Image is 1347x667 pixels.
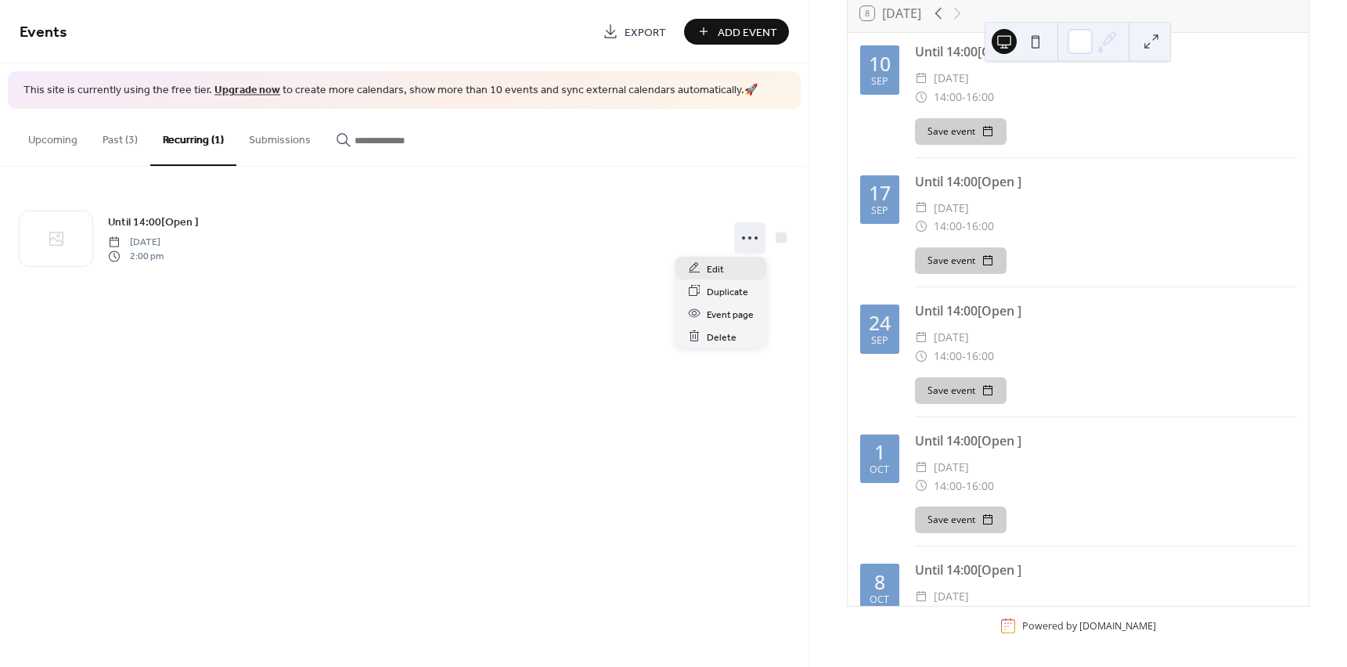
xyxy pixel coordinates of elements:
[1022,619,1156,633] div: Powered by
[915,377,1007,404] button: Save event
[707,306,754,323] span: Event page
[108,235,164,249] span: [DATE]
[108,214,199,230] span: Until 14:00[Open ]
[966,88,994,106] span: 16:00
[869,183,891,203] div: 17
[871,77,888,87] div: Sep
[915,217,927,236] div: ​
[1079,619,1156,633] a: [DOMAIN_NAME]
[934,88,962,106] span: 14:00
[625,24,666,41] span: Export
[874,442,885,462] div: 1
[934,217,962,236] span: 14:00
[871,206,888,216] div: Sep
[915,458,927,477] div: ​
[869,313,891,333] div: 24
[934,69,969,88] span: [DATE]
[915,347,927,366] div: ​
[23,83,758,99] span: This site is currently using the free tier. to create more calendars, show more than 10 events an...
[962,347,966,366] span: -
[966,217,994,236] span: 16:00
[871,336,888,346] div: Sep
[966,477,994,496] span: 16:00
[707,261,724,277] span: Edit
[870,465,889,475] div: Oct
[915,42,1296,61] div: Until 14:00[Open ]
[962,477,966,496] span: -
[915,561,1296,579] div: Until 14:00[Open ]
[915,477,927,496] div: ​
[962,88,966,106] span: -
[90,109,150,164] button: Past (3)
[915,172,1296,191] div: Until 14:00[Open ]
[934,199,969,218] span: [DATE]
[718,24,777,41] span: Add Event
[934,328,969,347] span: [DATE]
[108,213,199,231] a: Until 14:00[Open ]
[870,595,889,605] div: Oct
[915,328,927,347] div: ​
[874,572,885,592] div: 8
[20,17,67,48] span: Events
[934,347,962,366] span: 14:00
[707,283,748,300] span: Duplicate
[236,109,323,164] button: Submissions
[915,88,927,106] div: ​
[915,247,1007,274] button: Save event
[707,329,737,345] span: Delete
[934,458,969,477] span: [DATE]
[16,109,90,164] button: Upcoming
[684,19,789,45] button: Add Event
[915,301,1296,320] div: Until 14:00[Open ]
[915,199,927,218] div: ​
[934,477,962,496] span: 14:00
[966,347,994,366] span: 16:00
[150,109,236,166] button: Recurring (1)
[915,118,1007,145] button: Save event
[915,69,927,88] div: ​
[915,587,927,606] div: ​
[915,431,1296,450] div: Until 14:00[Open ]
[934,587,969,606] span: [DATE]
[214,80,280,101] a: Upgrade now
[108,250,164,264] span: 2:00 pm
[915,507,1007,533] button: Save event
[591,19,678,45] a: Export
[869,54,891,74] div: 10
[962,217,966,236] span: -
